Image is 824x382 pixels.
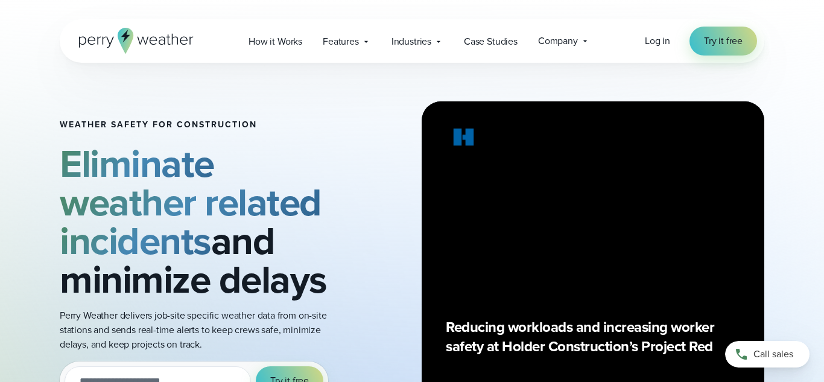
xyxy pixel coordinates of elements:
span: Case Studies [464,34,518,49]
a: Call sales [725,341,810,368]
span: Company [538,34,578,48]
span: Call sales [753,347,793,361]
p: Reducing workloads and increasing worker safety at Holder Construction’s Project Red [446,317,740,356]
span: How it Works [249,34,302,49]
span: Try it free [704,34,743,48]
a: Case Studies [454,29,528,54]
img: Holder.svg [446,126,482,153]
strong: Eliminate weather related incidents [60,135,322,269]
a: Log in [645,34,670,48]
span: Features [323,34,359,49]
h2: and minimize delays [60,144,342,299]
a: How it Works [238,29,312,54]
a: Try it free [689,27,757,56]
p: Perry Weather delivers job-site specific weather data from on-site stations and sends real-time a... [60,308,342,352]
span: Industries [391,34,431,49]
h1: Weather safety for Construction [60,120,342,130]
